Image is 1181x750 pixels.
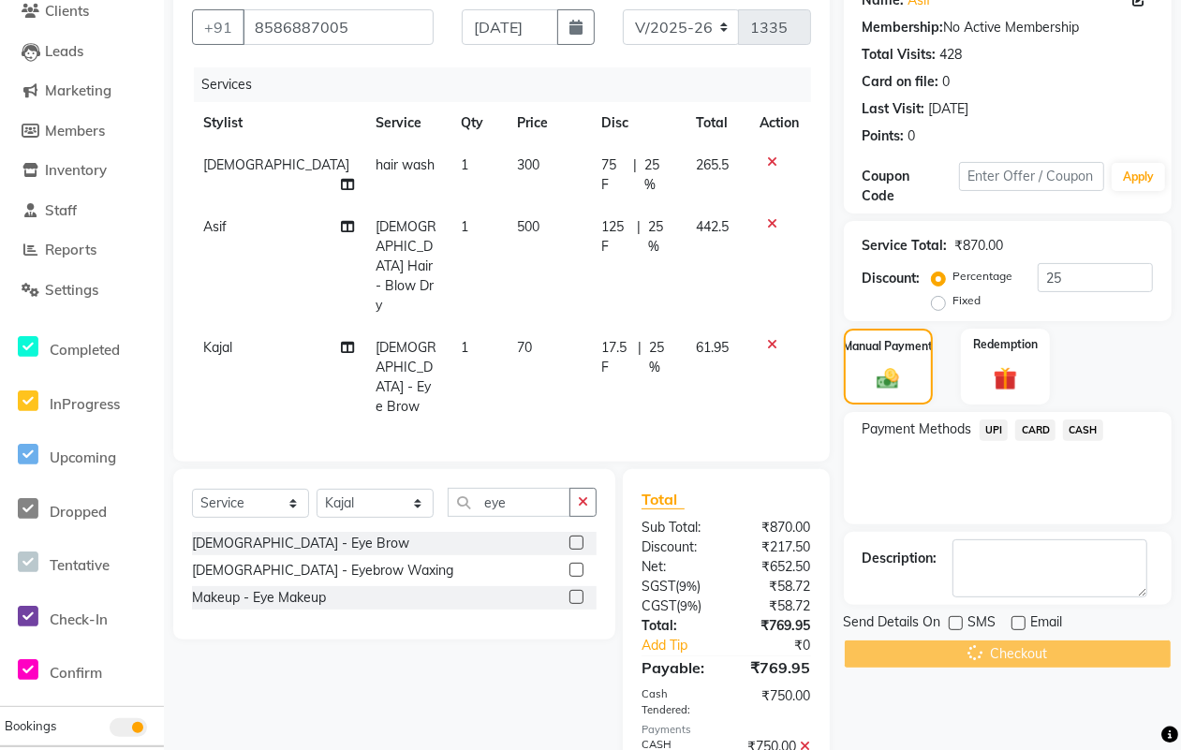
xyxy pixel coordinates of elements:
[376,156,435,173] span: hair wash
[726,686,824,718] div: ₹750.00
[5,718,56,733] span: Bookings
[863,72,939,92] div: Card on file:
[726,577,824,596] div: ₹58.72
[726,518,824,537] div: ₹870.00
[863,126,905,146] div: Points:
[461,218,468,235] span: 1
[50,503,107,521] span: Dropped
[5,81,159,102] a: Marketing
[627,557,726,577] div: Net:
[517,339,532,356] span: 70
[726,656,824,679] div: ₹769.95
[648,217,673,257] span: 25 %
[50,556,110,574] span: Tentative
[627,518,726,537] div: Sub Total:
[5,200,159,222] a: Staff
[1015,419,1056,441] span: CARD
[1031,612,1063,636] span: Email
[696,339,729,356] span: 61.95
[642,722,811,738] div: Payments
[50,610,108,628] span: Check-In
[1112,163,1165,191] button: Apply
[627,596,726,616] div: ( )
[749,102,811,144] th: Action
[696,156,729,173] span: 265.5
[627,616,726,636] div: Total:
[908,126,916,146] div: 0
[203,218,227,235] span: Asif
[5,240,159,261] a: Reports
[680,598,698,613] span: 9%
[959,162,1104,191] input: Enter Offer / Coupon Code
[517,156,539,173] span: 300
[863,236,948,256] div: Service Total:
[203,339,232,356] span: Kajal
[45,281,98,299] span: Settings
[844,612,941,636] span: Send Details On
[5,280,159,301] a: Settings
[601,338,631,377] span: 17.5 F
[863,419,972,439] span: Payment Methods
[627,656,726,679] div: Payable:
[843,338,933,355] label: Manual Payment
[601,217,629,257] span: 125 F
[863,18,944,37] div: Membership:
[940,45,963,65] div: 428
[450,102,506,144] th: Qty
[863,99,925,119] div: Last Visit:
[5,121,159,142] a: Members
[696,218,729,235] span: 442.5
[45,161,107,179] span: Inventory
[45,81,111,99] span: Marketing
[986,364,1025,394] img: _gift.svg
[863,549,937,568] div: Description:
[448,488,570,517] input: Search or Scan
[45,2,89,20] span: Clients
[627,577,726,596] div: ( )
[5,1,159,22] a: Clients
[627,686,726,718] div: Cash Tendered:
[870,366,906,391] img: _cash.svg
[45,241,96,258] span: Reports
[634,155,638,195] span: |
[980,419,1009,441] span: UPI
[627,636,743,655] a: Add Tip
[461,339,468,356] span: 1
[203,156,349,173] span: [DEMOGRAPHIC_DATA]
[863,18,1153,37] div: No Active Membership
[968,612,996,636] span: SMS
[642,490,685,509] span: Total
[627,537,726,557] div: Discount:
[726,596,824,616] div: ₹58.72
[192,561,453,581] div: [DEMOGRAPHIC_DATA] - Eyebrow Waxing
[863,167,959,206] div: Coupon Code
[45,201,77,219] span: Staff
[863,45,937,65] div: Total Visits:
[5,160,159,182] a: Inventory
[192,102,365,144] th: Stylist
[726,616,824,636] div: ₹769.95
[649,338,673,377] span: 25 %
[194,67,825,102] div: Services
[953,292,982,309] label: Fixed
[50,449,116,466] span: Upcoming
[192,534,409,553] div: [DEMOGRAPHIC_DATA] - Eye Brow
[590,102,685,144] th: Disc
[943,72,951,92] div: 0
[726,557,824,577] div: ₹652.50
[192,9,244,45] button: +91
[1063,419,1103,441] span: CASH
[506,102,590,144] th: Price
[45,42,83,60] span: Leads
[601,155,627,195] span: 75 F
[517,218,539,235] span: 500
[376,339,437,415] span: [DEMOGRAPHIC_DATA] - Eye Brow
[642,578,675,595] span: SGST
[638,338,642,377] span: |
[5,41,159,63] a: Leads
[743,636,825,655] div: ₹0
[863,269,921,288] div: Discount:
[376,218,437,314] span: [DEMOGRAPHIC_DATA] Hair - Blow Dry
[973,336,1038,353] label: Redemption
[243,9,434,45] input: Search by Name/Mobile/Email/Code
